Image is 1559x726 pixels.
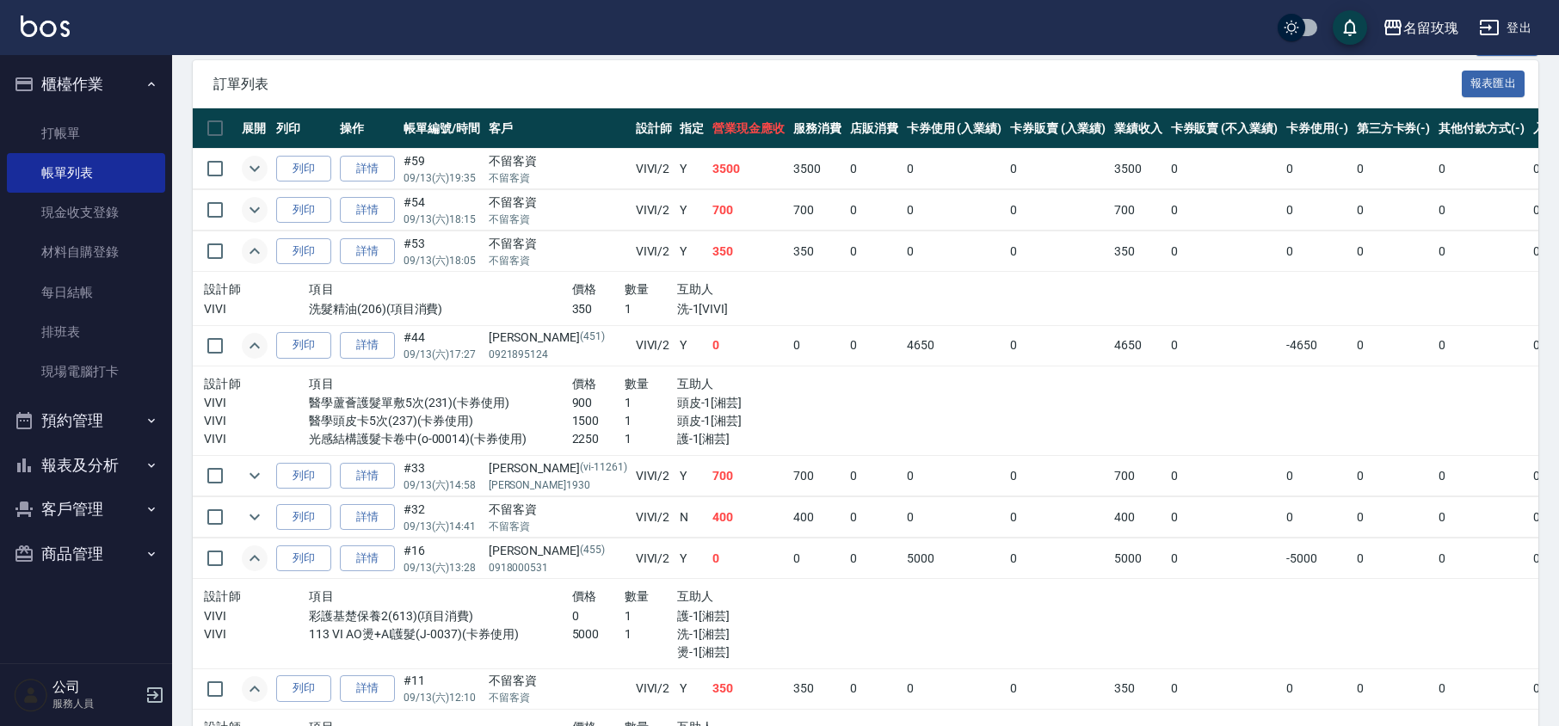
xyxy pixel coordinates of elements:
[7,62,165,107] button: 櫃檯作業
[7,153,165,193] a: 帳單列表
[489,477,627,493] p: [PERSON_NAME]1930
[789,149,846,189] td: 3500
[1376,10,1465,46] button: 名留玫瑰
[309,607,571,625] p: 彩護基楚保養2(613)(項目消費)
[1282,325,1353,366] td: -4650
[340,238,395,265] a: 詳情
[1462,71,1525,97] button: 報表匯出
[1403,17,1458,39] div: 名留玫瑰
[846,456,903,496] td: 0
[242,238,268,264] button: expand row
[1434,190,1529,231] td: 0
[489,501,627,519] div: 不留客資
[242,676,268,702] button: expand row
[1006,325,1110,366] td: 0
[1434,325,1529,366] td: 0
[789,497,846,538] td: 400
[572,430,625,448] p: 2250
[1006,231,1110,272] td: 0
[1353,497,1435,538] td: 0
[1110,456,1167,496] td: 700
[276,675,331,702] button: 列印
[1167,325,1282,366] td: 0
[1282,668,1353,709] td: 0
[625,412,677,430] p: 1
[7,312,165,352] a: 排班表
[846,190,903,231] td: 0
[903,325,1007,366] td: 4650
[1434,456,1529,496] td: 0
[1110,668,1167,709] td: 350
[1167,108,1282,149] th: 卡券販賣 (不入業績)
[489,542,627,560] div: [PERSON_NAME]
[846,325,903,366] td: 0
[846,231,903,272] td: 0
[1006,538,1110,579] td: 0
[489,152,627,170] div: 不留客資
[1434,231,1529,272] td: 0
[404,690,480,705] p: 09/13 (六) 12:10
[1110,149,1167,189] td: 3500
[242,545,268,571] button: expand row
[675,149,708,189] td: Y
[903,456,1007,496] td: 0
[309,300,571,318] p: 洗髮精油(206)(項目消費)
[1110,325,1167,366] td: 4650
[1434,497,1529,538] td: 0
[1353,325,1435,366] td: 0
[1167,190,1282,231] td: 0
[399,190,484,231] td: #54
[204,607,309,625] p: VIVI
[1006,497,1110,538] td: 0
[903,108,1007,149] th: 卡券使用 (入業績)
[276,463,331,489] button: 列印
[340,332,395,359] a: 詳情
[52,679,140,696] h5: 公司
[903,190,1007,231] td: 0
[632,325,676,366] td: VIVI /2
[1434,149,1529,189] td: 0
[789,538,846,579] td: 0
[1006,149,1110,189] td: 0
[340,197,395,224] a: 詳情
[242,197,268,223] button: expand row
[489,329,627,347] div: [PERSON_NAME]
[632,190,676,231] td: VIVI /2
[399,668,484,709] td: #11
[399,325,484,366] td: #44
[242,156,268,181] button: expand row
[204,625,309,643] p: VIVI
[1167,456,1282,496] td: 0
[14,678,48,712] img: Person
[399,456,484,496] td: #33
[213,76,1462,93] span: 訂單列表
[404,519,480,534] p: 09/13 (六) 14:41
[572,282,597,296] span: 價格
[1167,231,1282,272] td: 0
[1167,149,1282,189] td: 0
[1006,668,1110,709] td: 0
[572,412,625,430] p: 1500
[276,156,331,182] button: 列印
[675,190,708,231] td: Y
[336,108,399,149] th: 操作
[632,668,676,709] td: VIVI /2
[632,108,676,149] th: 設計師
[1472,12,1538,44] button: 登出
[1462,75,1525,91] a: 報表匯出
[276,238,331,265] button: 列印
[572,394,625,412] p: 900
[1006,108,1110,149] th: 卡券販賣 (入業績)
[7,487,165,532] button: 客戶管理
[276,504,331,531] button: 列印
[204,430,309,448] p: VIVI
[7,193,165,232] a: 現金收支登錄
[1282,190,1353,231] td: 0
[632,497,676,538] td: VIVI /2
[399,497,484,538] td: #32
[1110,190,1167,231] td: 700
[309,625,571,643] p: 113 VI AO燙+AI護髮(J-0037)(卡券使用)
[1353,538,1435,579] td: 0
[708,668,789,709] td: 350
[489,253,627,268] p: 不留客資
